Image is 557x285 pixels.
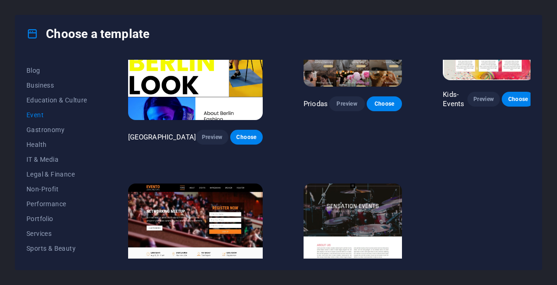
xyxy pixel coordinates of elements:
span: Preview [475,95,492,103]
button: Preview [196,130,228,145]
span: Services [26,230,87,237]
span: Health [26,141,87,148]
button: Services [26,226,87,241]
h4: Choose a template [26,26,149,41]
button: Event [26,108,87,122]
button: Non-Profit [26,182,87,196]
p: [GEOGRAPHIC_DATA] [128,133,196,142]
span: Preview [337,100,357,108]
span: Non-Profit [26,185,87,193]
span: Legal & Finance [26,171,87,178]
button: Choose [230,130,263,145]
span: Choose [374,100,395,108]
span: Choose [509,95,527,103]
span: Event [26,111,87,119]
span: Business [26,82,87,89]
span: Sports & Beauty [26,245,87,252]
button: Gastronomy [26,122,87,137]
button: Sports & Beauty [26,241,87,256]
button: Preview [329,96,364,111]
button: Choose [367,96,402,111]
span: Choose [238,133,255,141]
span: Preview [203,133,221,141]
button: Preview [467,92,500,107]
button: Education & Culture [26,93,87,108]
span: Performance [26,200,87,208]
p: Priodas [304,99,328,108]
span: Blog [26,67,87,74]
button: Portfolio [26,211,87,226]
button: Choose [502,92,534,107]
span: Portfolio [26,215,87,222]
img: Sensation [304,184,402,274]
span: Gastronomy [26,126,87,133]
button: Health [26,137,87,152]
button: Business [26,78,87,93]
span: Education & Culture [26,96,87,104]
p: Kids-Events [443,90,467,108]
button: Legal & Finance [26,167,87,182]
button: Trades [26,256,87,271]
button: IT & Media [26,152,87,167]
button: Blog [26,63,87,78]
button: Performance [26,196,87,211]
span: IT & Media [26,156,87,163]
